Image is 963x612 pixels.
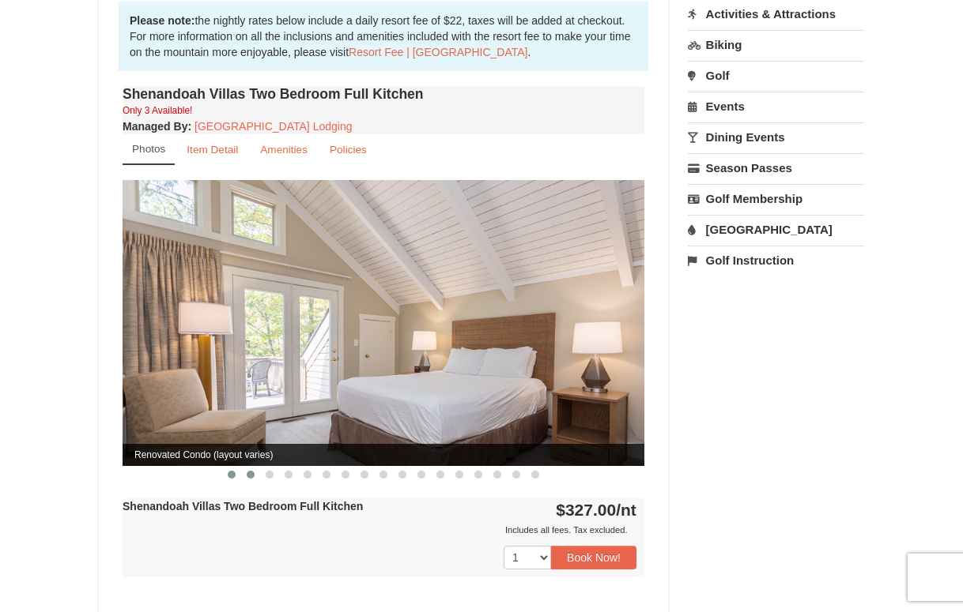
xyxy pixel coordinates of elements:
small: Item Detail [187,144,238,156]
a: Amenities [250,134,318,165]
a: Photos [123,134,175,165]
a: Dining Events [688,122,864,152]
small: Only 3 Available! [123,105,192,116]
strong: $327.00 [556,501,636,519]
div: Includes all fees. Tax excluded. [123,522,636,538]
h4: Shenandoah Villas Two Bedroom Full Kitchen [123,86,644,102]
a: [GEOGRAPHIC_DATA] Lodging [194,120,352,133]
a: [GEOGRAPHIC_DATA] [688,215,864,244]
a: Resort Fee | [GEOGRAPHIC_DATA] [349,46,527,58]
a: Events [688,92,864,121]
a: Golf [688,61,864,90]
strong: Please note: [130,14,194,27]
span: Renovated Condo (layout varies) [123,444,644,466]
img: Renovated Condo (layout varies) [123,180,644,465]
small: Photos [132,143,165,155]
strong: Shenandoah Villas Two Bedroom Full Kitchen [123,500,363,513]
a: Season Passes [688,153,864,182]
a: Golf Instruction [688,246,864,275]
small: Policies [330,144,367,156]
span: Managed By [123,120,187,133]
a: Policies [319,134,377,165]
a: Golf Membership [688,184,864,213]
div: the nightly rates below include a daily resort fee of $22, taxes will be added at checkout. For m... [119,2,648,71]
button: Book Now! [551,546,636,569]
span: /nt [616,501,636,519]
small: Amenities [260,144,308,156]
a: Item Detail [176,134,248,165]
strong: : [123,120,191,133]
a: Biking [688,30,864,59]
